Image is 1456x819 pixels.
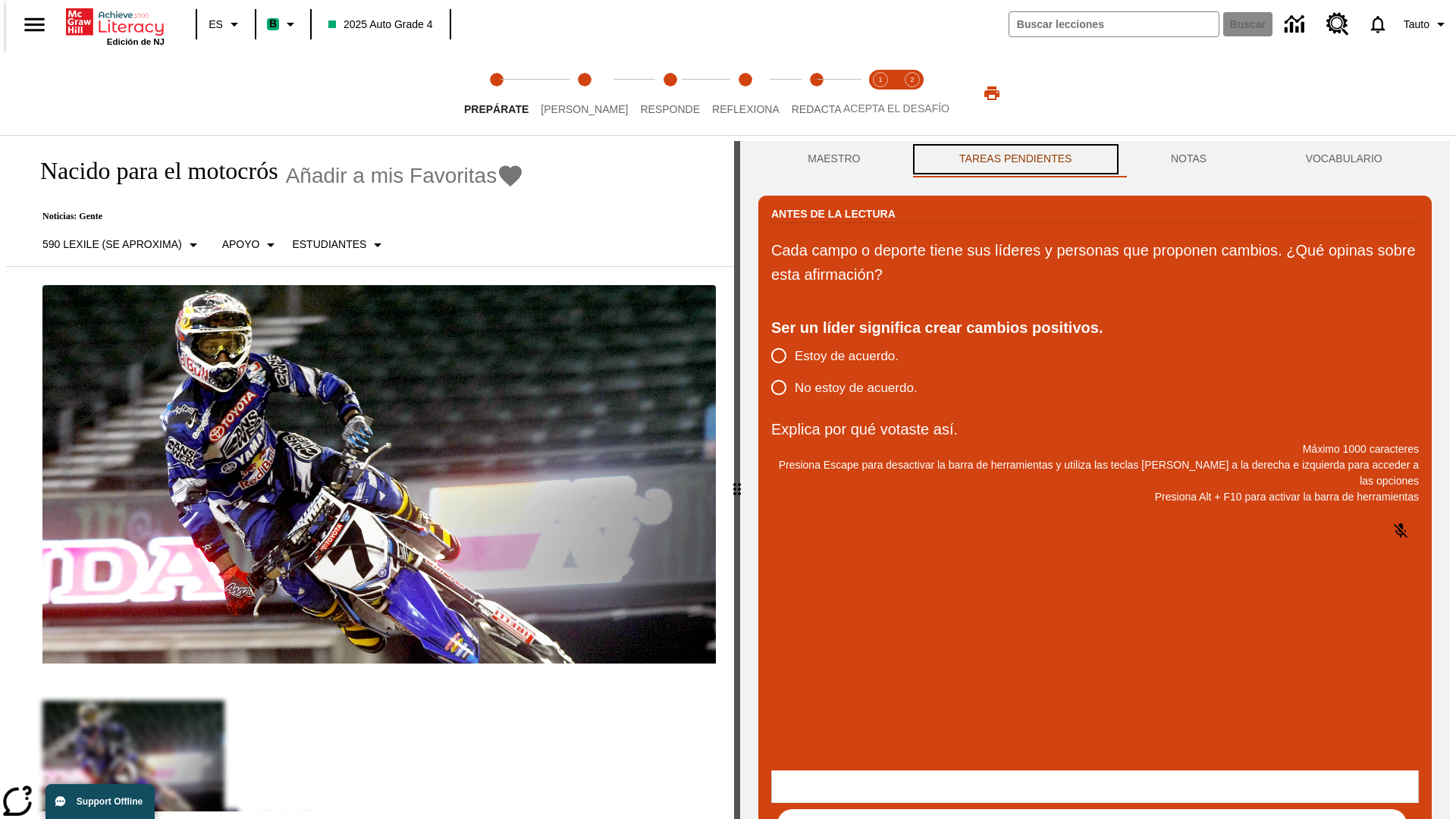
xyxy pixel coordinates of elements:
p: Noticias: Gente [24,211,524,222]
button: Perfil/Configuración [1398,11,1456,38]
div: Portada [66,5,165,46]
p: Presiona Escape para desactivar la barra de herramientas y utiliza las teclas [PERSON_NAME] a la ... [771,457,1419,489]
p: Explica por qué votaste así. [771,417,1419,441]
button: Support Offline [45,784,155,819]
button: Seleccionar estudiante [286,231,393,259]
button: TAREAS PENDIENTES [910,141,1122,177]
h2: Antes de la lectura [771,206,896,222]
span: Prepárate [464,103,529,115]
p: Cada campo o deporte tiene sus líderes y personas que proponen cambios. ¿Qué opinas sobre esta af... [771,238,1419,287]
span: [PERSON_NAME] [541,103,628,115]
p: Estudiantes [292,237,366,253]
button: NOTAS [1122,141,1257,177]
button: Redacta step 5 of 5 [780,52,854,135]
span: ACEPTA EL DESAFÍO [843,102,949,115]
span: No estoy de acuerdo. [795,378,918,398]
div: Instructional Panel Tabs [758,141,1432,177]
p: Presiona Alt + F10 para activar la barra de herramientas [771,489,1419,505]
input: Buscar campo [1009,12,1219,36]
button: Prepárate step 1 of 5 [452,52,541,135]
span: Reflexiona [712,103,780,115]
div: poll [771,340,930,403]
button: Abrir el menú lateral [12,2,57,47]
div: Ser un líder significa crear cambios positivos. [771,315,1419,340]
text: 2 [910,76,914,83]
button: Haga clic para activar la función de reconocimiento de voz [1382,513,1419,549]
div: Pulsa la tecla de intro o la barra espaciadora y luego presiona las flechas de derecha e izquierd... [734,141,740,819]
div: activity [740,141,1450,819]
button: VOCABULARIO [1256,141,1432,177]
button: Maestro [758,141,910,177]
span: Estoy de acuerdo. [795,347,899,366]
body: Explica por qué votaste así. Máximo 1000 caracteres Presiona Alt + F10 para activar la barra de h... [6,12,221,26]
button: Boost El color de la clase es verde menta. Cambiar el color de la clase. [261,11,306,38]
button: Imprimir [968,80,1016,107]
button: Lenguaje: ES, Selecciona un idioma [202,11,250,38]
button: Acepta el desafío lee step 1 of 2 [858,52,902,135]
img: El corredor de motocrós James Stewart vuela por los aires en su motocicleta de montaña [42,285,716,664]
span: Redacta [792,103,842,115]
span: Responde [640,103,700,115]
span: ES [209,17,223,33]
span: Tauto [1404,17,1429,33]
button: Acepta el desafío contesta step 2 of 2 [890,52,934,135]
div: reading [6,141,734,811]
button: Responde step 3 of 5 [628,52,712,135]
span: B [269,14,277,33]
h1: Nacido para el motocrós [24,157,278,185]
button: Lee step 2 of 5 [529,52,640,135]
button: Reflexiona step 4 of 5 [700,52,792,135]
p: Apoyo [222,237,260,253]
span: Edición de NJ [107,37,165,46]
p: Máximo 1000 caracteres [771,441,1419,457]
a: Centro de recursos, Se abrirá en una pestaña nueva. [1317,4,1358,45]
span: 2025 Auto Grade 4 [328,17,433,33]
button: Seleccione Lexile, 590 Lexile (Se aproxima) [36,231,209,259]
button: Tipo de apoyo, Apoyo [216,231,287,259]
span: Añadir a mis Favoritas [286,164,497,188]
p: 590 Lexile (Se aproxima) [42,237,182,253]
a: Centro de información [1276,4,1317,45]
a: Notificaciones [1358,5,1398,44]
text: 1 [878,76,882,83]
span: Support Offline [77,796,143,807]
button: Añadir a mis Favoritas - Nacido para el motocrós [286,162,525,189]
